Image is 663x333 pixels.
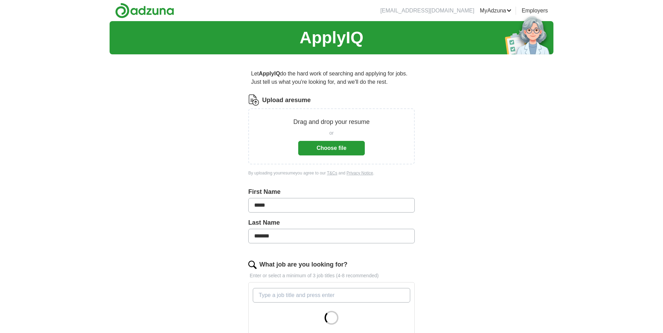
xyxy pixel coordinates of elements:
img: Adzuna logo [115,3,174,18]
label: First Name [248,187,415,197]
span: or [329,129,334,137]
label: Upload a resume [262,96,311,105]
img: CV Icon [248,94,259,106]
label: What job are you looking for? [259,260,347,269]
a: Employers [522,7,548,15]
a: T&Cs [327,171,337,175]
label: Last Name [248,218,415,227]
a: MyAdzuna [480,7,512,15]
button: Choose file [298,141,365,155]
input: Type a job title and press enter [253,288,410,303]
li: [EMAIL_ADDRESS][DOMAIN_NAME] [380,7,474,15]
a: Privacy Notice [346,171,373,175]
div: By uploading your resume you agree to our and . [248,170,415,176]
strong: ApplyIQ [259,71,280,76]
h1: ApplyIQ [300,25,363,50]
p: Let do the hard work of searching and applying for jobs. Just tell us what you're looking for, an... [248,67,415,89]
img: search.png [248,261,257,269]
p: Enter or select a minimum of 3 job titles (4-8 recommended) [248,272,415,279]
p: Drag and drop your resume [293,117,370,127]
